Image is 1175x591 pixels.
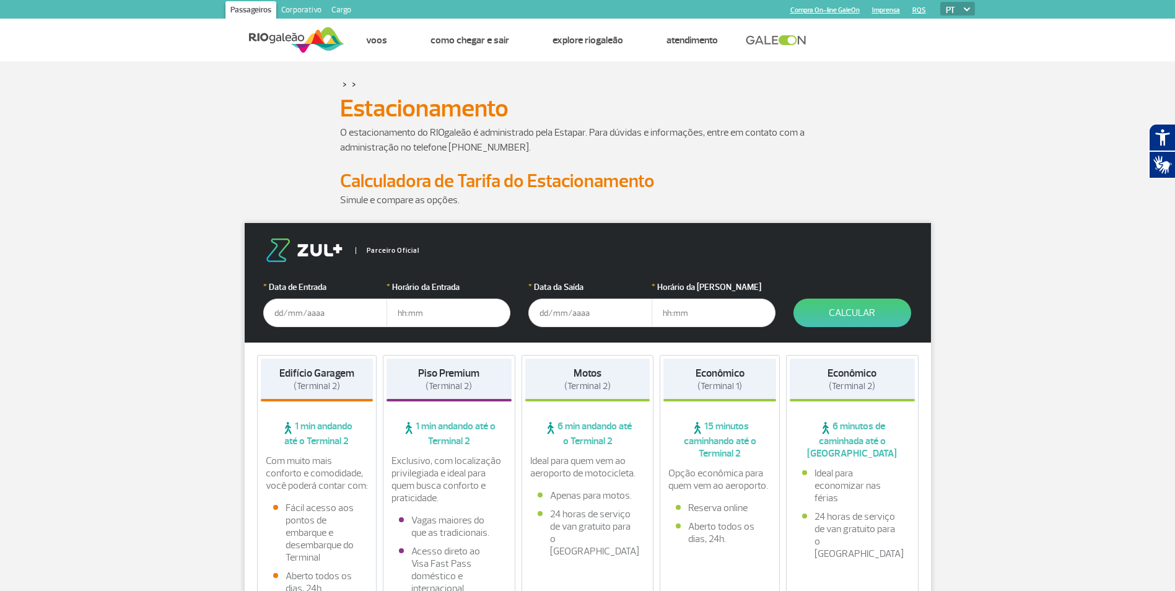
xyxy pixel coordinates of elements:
[1149,151,1175,178] button: Abrir tradutor de língua de sinais.
[538,508,638,558] li: 24 horas de serviço de van gratuito para o [GEOGRAPHIC_DATA]
[790,420,915,460] span: 6 minutos de caminhada até o [GEOGRAPHIC_DATA]
[391,455,507,504] p: Exclusivo, com localização privilegiada e ideal para quem busca conforto e praticidade.
[802,510,902,560] li: 24 horas de serviço de van gratuito para o [GEOGRAPHIC_DATA]
[294,380,340,392] span: (Terminal 2)
[696,367,745,380] strong: Econômico
[340,125,836,155] p: O estacionamento do RIOgaleão é administrado pela Estapar. Para dúvidas e informações, entre em c...
[326,1,356,21] a: Cargo
[829,380,875,392] span: (Terminal 2)
[668,467,771,492] p: Opção econômica para quem vem ao aeroporto.
[263,239,345,262] img: logo-zul.png
[872,6,900,14] a: Imprensa
[525,420,650,447] span: 6 min andando até o Terminal 2
[340,193,836,208] p: Simule e compare as opções.
[528,299,652,327] input: dd/mm/aaaa
[912,6,926,14] a: RQS
[399,514,499,539] li: Vagas maiores do que as tradicionais.
[802,467,902,504] li: Ideal para economizar nas férias
[426,380,472,392] span: (Terminal 2)
[790,6,860,14] a: Compra On-line GaleOn
[273,502,361,564] li: Fácil acesso aos pontos de embarque e desembarque do Terminal
[366,34,387,46] a: Voos
[387,420,512,447] span: 1 min andando até o Terminal 2
[553,34,623,46] a: Explore RIOgaleão
[676,502,764,514] li: Reserva online
[266,455,369,492] p: Com muito mais conforto e comodidade, você poderá contar com:
[279,367,354,380] strong: Edifício Garagem
[225,1,276,21] a: Passageiros
[652,281,775,294] label: Horário da [PERSON_NAME]
[263,299,387,327] input: dd/mm/aaaa
[343,77,347,91] a: >
[564,380,611,392] span: (Terminal 2)
[261,420,373,447] span: 1 min andando até o Terminal 2
[538,489,638,502] li: Apenas para motos.
[528,281,652,294] label: Data da Saída
[652,299,775,327] input: hh:mm
[387,281,510,294] label: Horário da Entrada
[340,98,836,119] h1: Estacionamento
[276,1,326,21] a: Corporativo
[663,420,776,460] span: 15 minutos caminhando até o Terminal 2
[1149,124,1175,178] div: Plugin de acessibilidade da Hand Talk.
[574,367,601,380] strong: Motos
[1149,124,1175,151] button: Abrir recursos assistivos.
[530,455,645,479] p: Ideal para quem vem ao aeroporto de motocicleta.
[356,247,419,254] span: Parceiro Oficial
[340,170,836,193] h2: Calculadora de Tarifa do Estacionamento
[666,34,718,46] a: Atendimento
[263,281,387,294] label: Data de Entrada
[430,34,509,46] a: Como chegar e sair
[418,367,479,380] strong: Piso Premium
[676,520,764,545] li: Aberto todos os dias, 24h.
[387,299,510,327] input: hh:mm
[828,367,876,380] strong: Econômico
[697,380,742,392] span: (Terminal 1)
[352,77,356,91] a: >
[793,299,911,327] button: Calcular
